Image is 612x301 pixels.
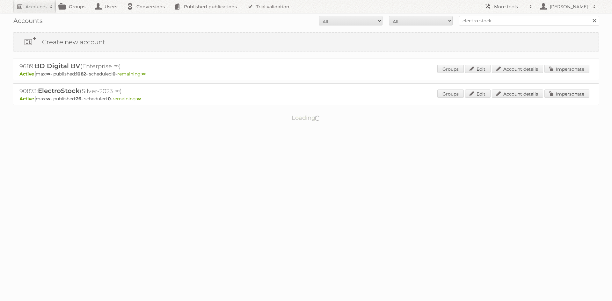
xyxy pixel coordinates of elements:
a: Create new account [13,32,599,52]
span: Active [19,96,36,102]
p: max: - published: - scheduled: - [19,96,593,102]
p: Loading [272,111,341,124]
a: Groups [437,65,464,73]
h2: 9689: (Enterprise ∞) [19,62,243,70]
strong: 26 [76,96,81,102]
a: Groups [437,90,464,98]
h2: [PERSON_NAME] [548,4,590,10]
a: Impersonate [544,65,589,73]
strong: 0 [113,71,116,77]
p: max: - published: - scheduled: - [19,71,593,77]
span: remaining: [117,71,146,77]
h2: More tools [494,4,526,10]
span: ElectroStock [38,87,80,95]
h2: 90873: (Silver-2023 ∞) [19,87,243,95]
a: Account details [492,90,543,98]
span: remaining: [113,96,141,102]
strong: ∞ [142,71,146,77]
strong: 0 [108,96,111,102]
span: Active [19,71,36,77]
h2: Accounts [25,4,47,10]
a: Impersonate [544,90,589,98]
span: BD Digital BV [35,62,80,70]
strong: ∞ [46,96,50,102]
strong: ∞ [137,96,141,102]
a: Edit [465,90,491,98]
a: Account details [492,65,543,73]
strong: ∞ [46,71,50,77]
strong: 1082 [76,71,86,77]
a: Edit [465,65,491,73]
